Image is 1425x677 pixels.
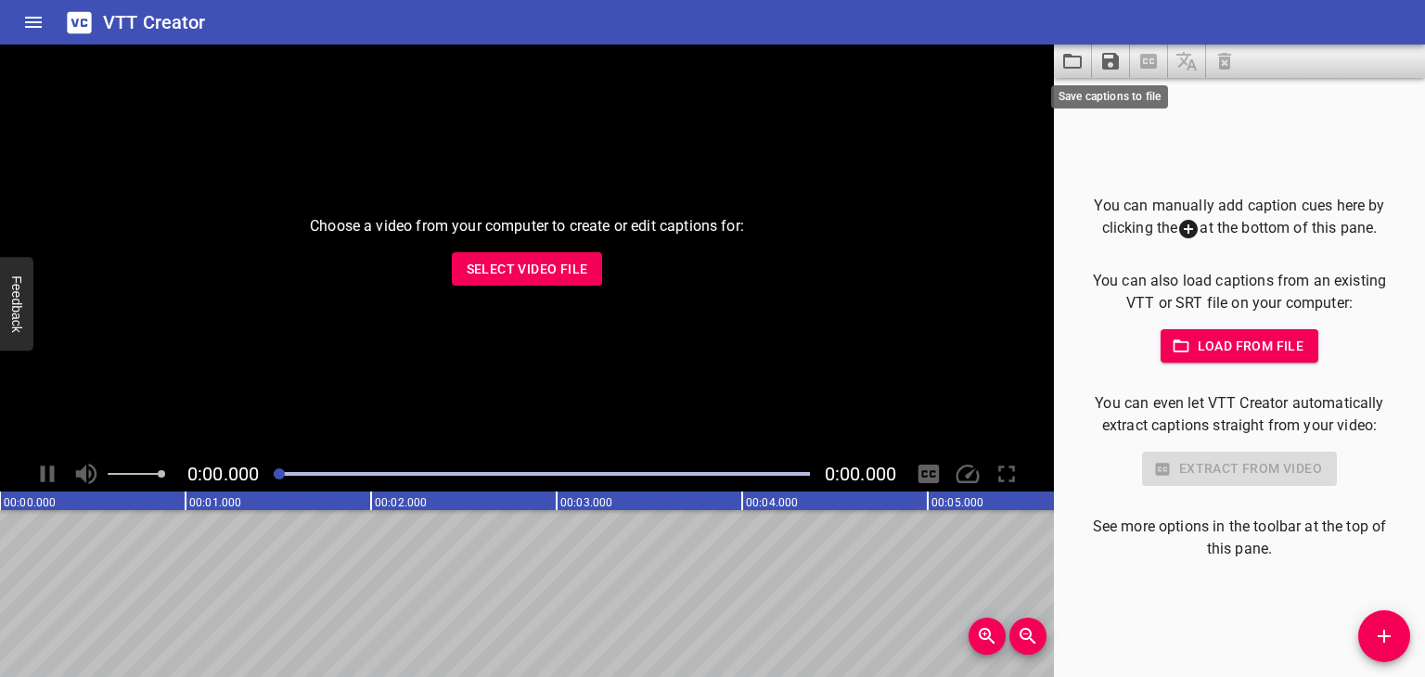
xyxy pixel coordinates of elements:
p: You can even let VTT Creator automatically extract captions straight from your video: [1084,392,1395,437]
div: Hide/Show Captions [911,456,946,492]
span: Select a video in the pane to the left, then you can automatically extract captions. [1130,45,1168,78]
text: 00:05.000 [931,496,983,509]
span: Add some captions below, then you can translate them. [1168,45,1206,78]
div: Toggle Full Screen [989,456,1024,492]
h6: VTT Creator [103,7,206,37]
button: Zoom In [969,618,1006,655]
div: Playback Speed [950,456,985,492]
div: Select a video in the pane to the left to use this feature [1084,452,1395,486]
text: 00:03.000 [560,496,612,509]
p: Choose a video from your computer to create or edit captions for: [310,215,744,237]
button: Load captions from file [1054,45,1092,78]
text: 00:04.000 [746,496,798,509]
div: Play progress [274,472,810,476]
p: See more options in the toolbar at the top of this pane. [1084,516,1395,560]
span: Select Video File [467,258,588,281]
p: You can also load captions from an existing VTT or SRT file on your computer: [1084,270,1395,314]
svg: Load captions from file [1061,50,1084,72]
button: Load from file [1161,329,1319,364]
span: Load from file [1175,335,1304,358]
text: 00:01.000 [189,496,241,509]
text: 00:00.000 [4,496,56,509]
button: Add Cue [1358,610,1410,662]
p: You can manually add caption cues here by clicking the at the bottom of this pane. [1084,195,1395,240]
button: Zoom Out [1009,618,1046,655]
span: Current Time [187,463,259,485]
span: 0:00.000 [825,463,896,485]
text: 00:02.000 [375,496,427,509]
button: Save captions to file [1092,45,1130,78]
button: Select Video File [452,252,603,287]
